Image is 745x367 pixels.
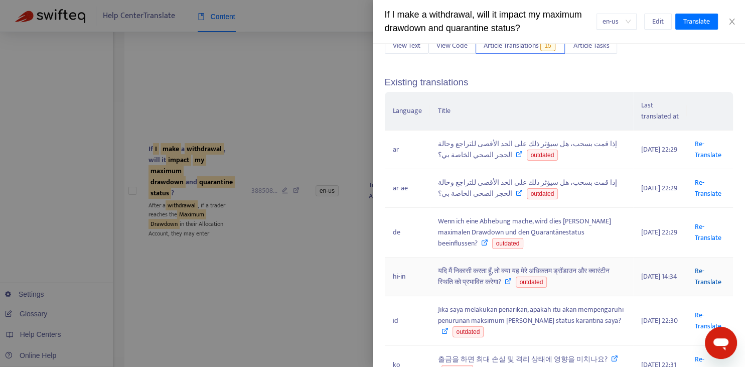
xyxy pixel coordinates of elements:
span: close [728,18,736,26]
span: outdated [527,150,558,161]
span: Edit [652,16,664,27]
span: Article Translations [484,40,539,51]
td: id [385,296,430,346]
span: View Code [436,40,468,51]
td: de [385,208,430,258]
span: View Text [393,40,420,51]
span: outdated [516,277,547,288]
span: outdated [492,238,524,249]
div: إذا قمت بسحب، هل سيؤثر ذلك على الحد الأقصى للتراجع وحالة الحجر الصحي الخاصة بي؟ [438,139,625,161]
div: Wenn ich eine Abhebung mache, wird dies [PERSON_NAME] maximalen Drawdown und den Quarantänestatus... [438,216,625,249]
div: If I make a withdrawal, will it impact my maximum drawdown and quarantine status? [385,8,597,35]
td: [DATE] 22:29 [633,131,687,169]
iframe: Button to launch messaging window [705,327,737,359]
span: Translate [683,16,710,27]
td: [DATE] 22:29 [633,208,687,258]
a: Re-Translate [695,309,721,332]
a: Re-Translate [695,138,721,161]
a: Re-Translate [695,265,721,288]
button: Translate [675,14,718,30]
td: ar-ae [385,169,430,208]
th: Title [430,92,633,131]
div: إذا قمت بسحب، هل سيؤثر ذلك على الحد الأقصى للتراجع وحالة الحجر الصحي الخاصة بي؟ [438,177,625,199]
button: View Text [385,38,428,54]
span: 15 [540,40,555,51]
span: Article Tasks [573,40,609,51]
div: यदि मैं निकासी करता हूँ, तो क्या यह मेरे अधिकतम ड्रॉडाउन और क्वारंटीन स्थिति को प्रभावित करेगा? [438,266,625,288]
a: Re-Translate [695,221,721,243]
a: Re-Translate [695,177,721,199]
div: Jika saya melakukan penarikan, apakah itu akan mempengaruhi penurunan maksimum [PERSON_NAME] stat... [438,304,625,337]
td: [DATE] 22:29 [633,169,687,208]
td: [DATE] 22:30 [633,296,687,346]
button: Article Tasks [565,38,617,54]
button: View Code [428,38,476,54]
button: Edit [644,14,672,30]
button: Close [725,17,739,27]
th: Language [385,92,430,131]
td: ar [385,131,430,169]
td: [DATE] 14:34 [633,258,687,296]
span: outdated [453,326,484,337]
button: Article Translations15 [476,38,565,54]
span: en-us [603,14,631,29]
h5: Existing translations [385,77,733,88]
th: Last translated at [633,92,687,131]
span: outdated [527,188,558,199]
td: hi-in [385,258,430,296]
